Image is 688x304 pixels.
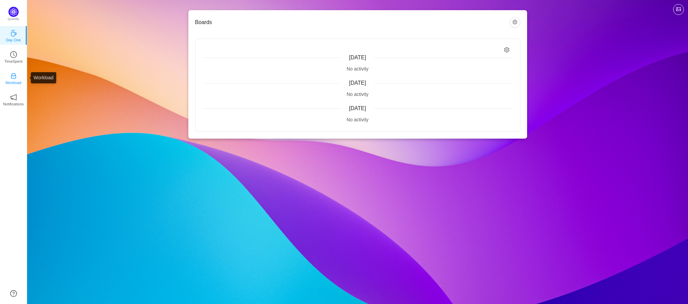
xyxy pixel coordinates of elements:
div: No activity [204,65,512,73]
button: icon: setting [509,17,520,28]
i: icon: inbox [10,73,17,79]
span: [DATE] [349,105,366,111]
h3: Boards [195,19,509,26]
p: Workload [5,80,21,86]
a: icon: inboxWorkload [10,75,17,81]
p: Notifications [3,101,24,107]
p: Day One [6,37,21,43]
i: icon: clock-circle [10,51,17,58]
span: [DATE] [349,55,366,60]
p: Quantify [8,17,19,22]
a: icon: notificationNotifications [10,96,17,103]
a: icon: coffeeDay One [10,32,17,39]
div: No activity [204,116,512,123]
a: icon: clock-circleTimeSpent [10,53,17,60]
i: icon: notification [10,94,17,101]
p: TimeSpent [4,58,23,64]
span: [DATE] [349,80,366,86]
a: icon: question-circle [10,290,17,297]
i: icon: coffee [10,30,17,37]
div: No activity [204,91,512,98]
button: icon: picture [673,4,684,15]
img: Quantify [8,7,19,17]
i: icon: setting [504,47,510,53]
